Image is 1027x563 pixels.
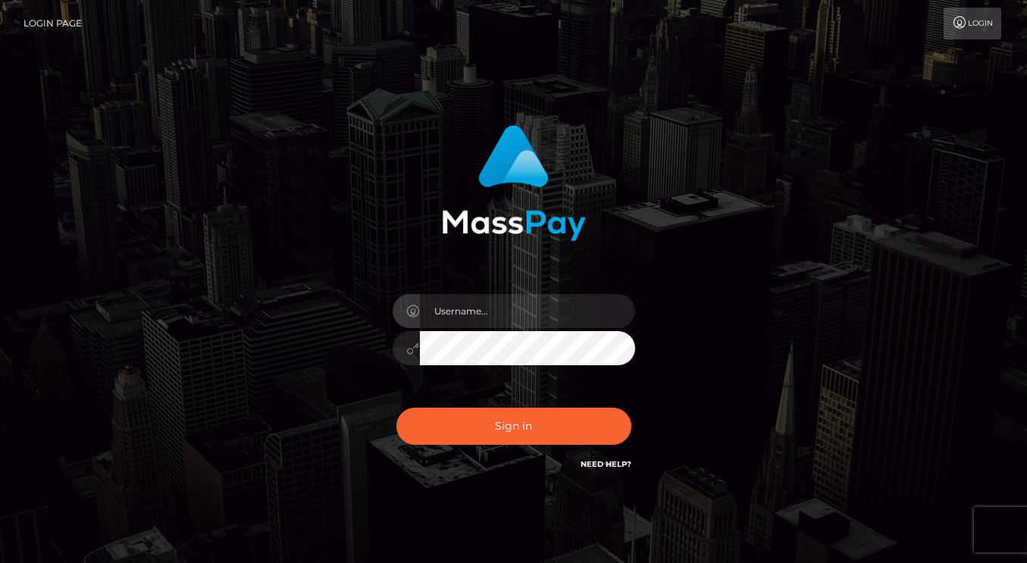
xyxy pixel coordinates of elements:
[944,8,1001,39] a: Login
[23,8,82,39] a: Login Page
[396,408,631,445] button: Sign in
[581,459,631,469] a: Need Help?
[420,294,635,328] input: Username...
[442,125,586,241] img: MassPay Login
